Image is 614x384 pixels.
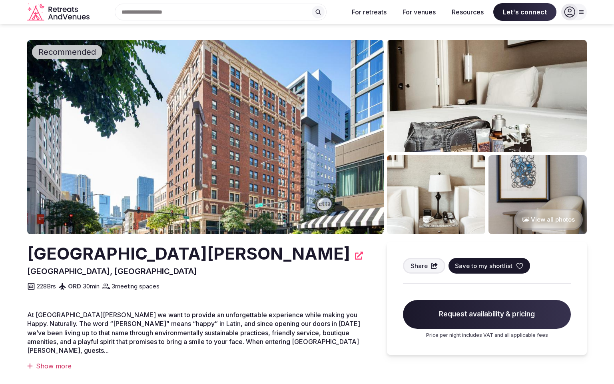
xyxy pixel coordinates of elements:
[396,3,442,21] button: For venues
[403,300,571,329] span: Request availability & pricing
[514,209,583,230] button: View all photos
[37,282,56,290] span: 228 Brs
[403,258,445,274] button: Share
[455,262,512,270] span: Save to my shortlist
[27,242,350,266] h2: [GEOGRAPHIC_DATA][PERSON_NAME]
[112,282,159,290] span: 3 meeting spaces
[83,282,100,290] span: 30 min
[387,40,587,152] img: Venue gallery photo
[411,262,428,270] span: Share
[493,3,556,21] span: Let's connect
[27,266,197,276] span: [GEOGRAPHIC_DATA], [GEOGRAPHIC_DATA]
[387,155,485,234] img: Venue gallery photo
[449,258,530,274] button: Save to my shortlist
[32,45,102,59] div: Recommended
[27,3,91,21] svg: Retreats and Venues company logo
[403,332,571,339] p: Price per night includes VAT and all applicable fees
[345,3,393,21] button: For retreats
[35,46,99,58] span: Recommended
[445,3,490,21] button: Resources
[68,282,81,290] a: ORD
[488,155,587,234] img: Venue gallery photo
[27,311,360,355] span: At [GEOGRAPHIC_DATA][PERSON_NAME] we want to provide an unforgettable experience while making you...
[27,3,91,21] a: Visit the homepage
[27,40,384,234] img: Venue cover photo
[27,362,371,370] div: Show more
